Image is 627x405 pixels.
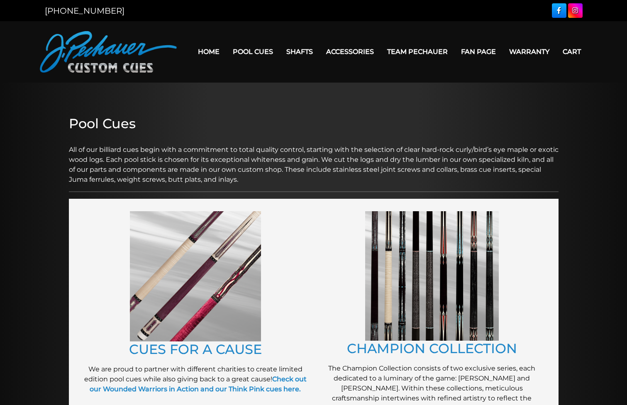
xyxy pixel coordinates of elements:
[503,41,556,62] a: Warranty
[40,31,177,73] img: Pechauer Custom Cues
[347,340,517,356] a: CHAMPION COLLECTION
[129,341,262,357] a: CUES FOR A CAUSE
[556,41,588,62] a: Cart
[90,375,307,393] a: Check out our Wounded Warriors in Action and our Think Pink cues here.
[191,41,226,62] a: Home
[381,41,454,62] a: Team Pechauer
[45,6,124,16] a: [PHONE_NUMBER]
[280,41,320,62] a: Shafts
[320,41,381,62] a: Accessories
[69,116,559,132] h2: Pool Cues
[69,135,559,185] p: All of our billiard cues begin with a commitment to total quality control, starting with the sele...
[454,41,503,62] a: Fan Page
[81,364,310,394] p: We are proud to partner with different charities to create limited edition pool cues while also g...
[226,41,280,62] a: Pool Cues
